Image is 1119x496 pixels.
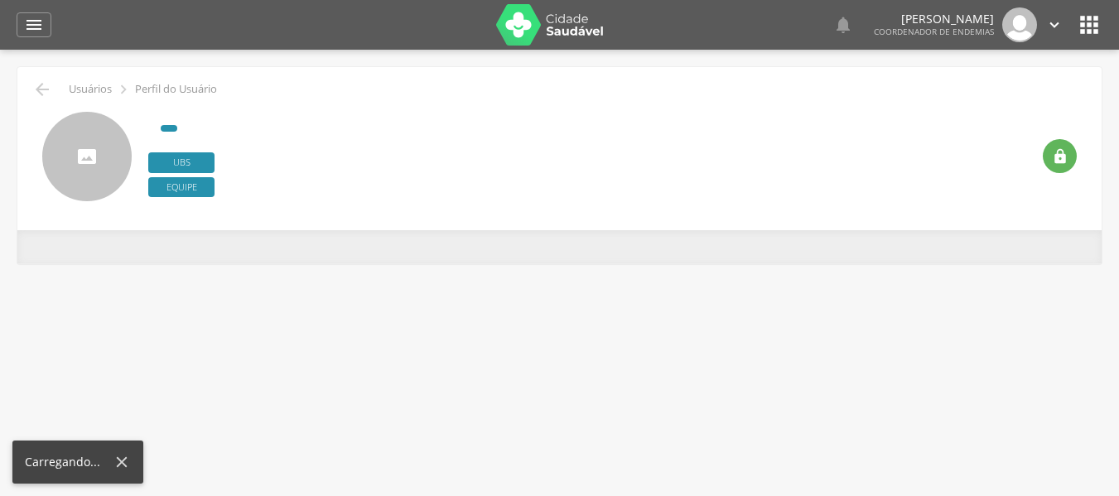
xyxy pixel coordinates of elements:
[1045,7,1064,42] a: 
[1045,16,1064,34] i: 
[148,152,215,173] span: Ubs
[833,15,853,35] i: 
[874,26,994,37] span: Coordenador de Endemias
[1076,12,1102,38] i: 
[32,79,52,99] i: Voltar
[135,83,217,96] p: Perfil do Usuário
[24,15,44,35] i: 
[874,13,994,25] p: [PERSON_NAME]
[1043,139,1077,173] div: Resetar senha
[114,80,133,99] i: 
[69,83,112,96] p: Usuários
[833,7,853,42] a: 
[25,454,113,470] div: Carregando...
[1052,148,1068,165] i: 
[148,177,215,198] span: Equipe
[17,12,51,37] a: 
